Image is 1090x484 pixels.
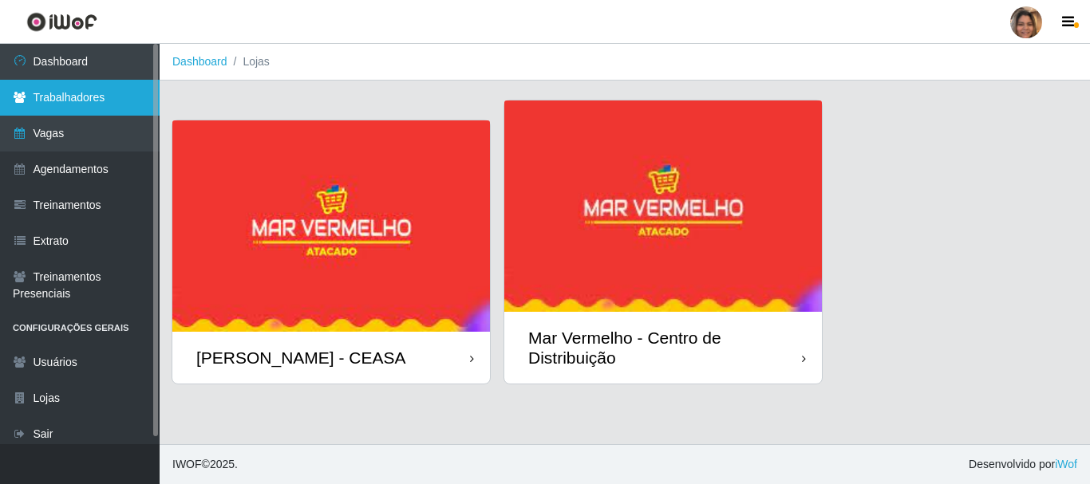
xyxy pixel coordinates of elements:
a: iWof [1055,458,1077,470]
img: cardImg [504,100,822,312]
a: [PERSON_NAME] - CEASA [172,120,490,384]
a: Dashboard [172,55,227,68]
span: IWOF [172,458,202,470]
nav: breadcrumb [160,44,1090,81]
span: Desenvolvido por [969,456,1077,473]
img: cardImg [172,120,490,332]
a: Mar Vermelho - Centro de Distribuição [504,100,822,384]
div: Mar Vermelho - Centro de Distribuição [528,328,802,368]
li: Lojas [227,53,270,70]
span: © 2025 . [172,456,238,473]
img: CoreUI Logo [26,12,97,32]
div: [PERSON_NAME] - CEASA [196,348,406,368]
